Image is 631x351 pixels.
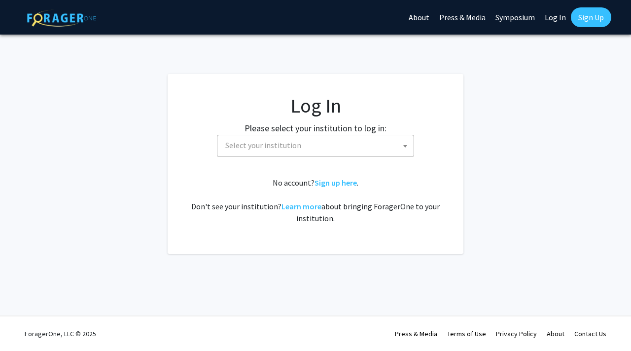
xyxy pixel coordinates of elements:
[571,7,611,27] a: Sign Up
[27,9,96,27] img: ForagerOne Logo
[574,329,606,338] a: Contact Us
[187,94,444,117] h1: Log In
[221,135,414,156] span: Select your institution
[217,135,414,157] span: Select your institution
[281,201,321,211] a: Learn more about bringing ForagerOne to your institution
[187,177,444,224] div: No account? . Don't see your institution? about bringing ForagerOne to your institution.
[395,329,437,338] a: Press & Media
[225,140,301,150] span: Select your institution
[25,316,96,351] div: ForagerOne, LLC © 2025
[547,329,564,338] a: About
[315,178,357,188] a: Sign up here
[447,329,486,338] a: Terms of Use
[496,329,537,338] a: Privacy Policy
[245,121,386,135] label: Please select your institution to log in:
